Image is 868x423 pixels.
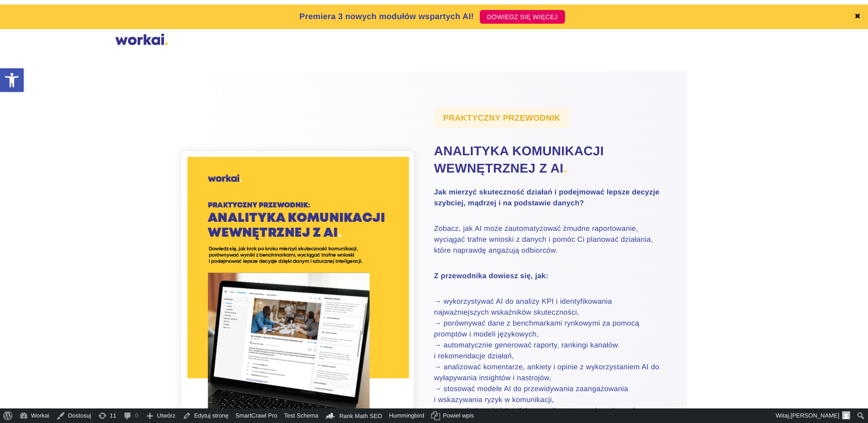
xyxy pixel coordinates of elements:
[299,10,474,23] p: Premiera 3 nowych modułów wspartych AI!
[434,189,660,207] strong: Jak mierzyć skuteczność działań i podejmować lepsze decyzje szybciej, mądrzej i na podstawie danych?
[564,161,567,175] span: .
[386,408,428,423] a: Hummingbird
[443,408,474,423] span: Powiel wpis
[179,408,232,423] a: Edytuj stronę
[322,408,386,423] a: Kokpit Rank Math
[434,224,664,256] p: Zobacz, jak AI może zautomatyzować żmudne raportowanie, wyciągać trafne wnioski z danych i pomóc ...
[16,408,53,423] a: Workai
[854,13,861,20] a: ✖
[232,408,281,423] a: SmartCrawl Pro
[791,412,839,419] span: [PERSON_NAME]
[135,408,138,423] span: 0
[53,408,95,423] a: Dostosuj
[434,108,570,128] label: PRAKTYCZNY PRZEWODNIK
[434,144,604,175] span: ANALITYKA KOMUNIKACJI WEWNĘTRZNEJ Z AI
[157,408,175,423] span: Utwórz
[434,272,549,280] strong: Z przewodnika dowiesz się, jak:
[480,10,565,24] a: DOWIEDZ SIĘ WIĘCEJ
[281,408,322,423] a: Test Schema
[773,408,854,423] a: Witaj,
[110,408,116,423] span: 11
[339,413,382,419] span: Rank Math SEO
